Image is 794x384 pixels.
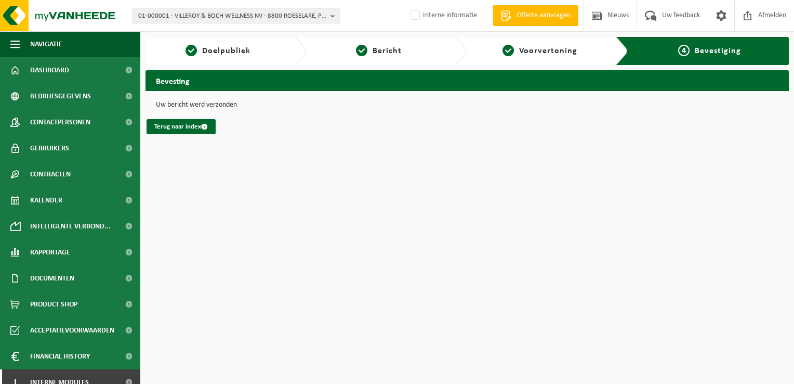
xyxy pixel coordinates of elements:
[519,47,577,55] span: Voorvertoning
[30,135,69,161] span: Gebruikers
[30,109,90,135] span: Contactpersonen
[30,161,71,187] span: Contracten
[356,45,367,56] span: 2
[30,31,62,57] span: Navigatie
[695,47,741,55] span: Bevestiging
[145,70,789,91] h2: Bevesting
[186,45,197,56] span: 1
[502,45,514,56] span: 3
[493,5,578,26] a: Offerte aanvragen
[30,83,91,109] span: Bedrijfsgegevens
[514,10,573,21] span: Offerte aanvragen
[30,57,69,83] span: Dashboard
[30,187,62,213] span: Kalender
[30,317,114,343] span: Acceptatievoorwaarden
[30,291,77,317] span: Product Shop
[30,265,74,291] span: Documenten
[408,8,477,23] label: Interne informatie
[138,8,326,24] span: 01-000001 - VILLEROY & BOCH WELLNESS NV - 8800 ROESELARE, POPULIERSTRAAT 1
[133,8,340,23] button: 01-000001 - VILLEROY & BOCH WELLNESS NV - 8800 ROESELARE, POPULIERSTRAAT 1
[678,45,690,56] span: 4
[30,213,111,239] span: Intelligente verbond...
[147,119,216,134] a: Terug naar index
[156,101,778,109] p: Uw bericht werd verzonden
[373,47,402,55] span: Bericht
[30,343,90,369] span: Financial History
[30,239,70,265] span: Rapportage
[202,47,250,55] span: Doelpubliek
